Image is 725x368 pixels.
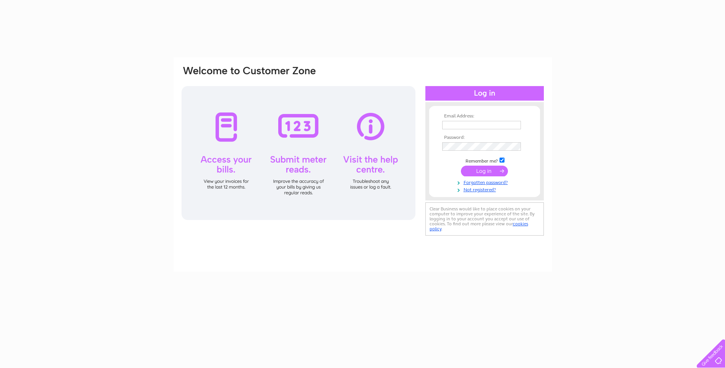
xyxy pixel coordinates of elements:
[461,166,508,176] input: Submit
[442,186,529,193] a: Not registered?
[440,114,529,119] th: Email Address:
[440,156,529,164] td: Remember me?
[440,135,529,140] th: Password:
[430,221,528,231] a: cookies policy
[442,178,529,186] a: Forgotten password?
[425,202,544,236] div: Clear Business would like to place cookies on your computer to improve your experience of the sit...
